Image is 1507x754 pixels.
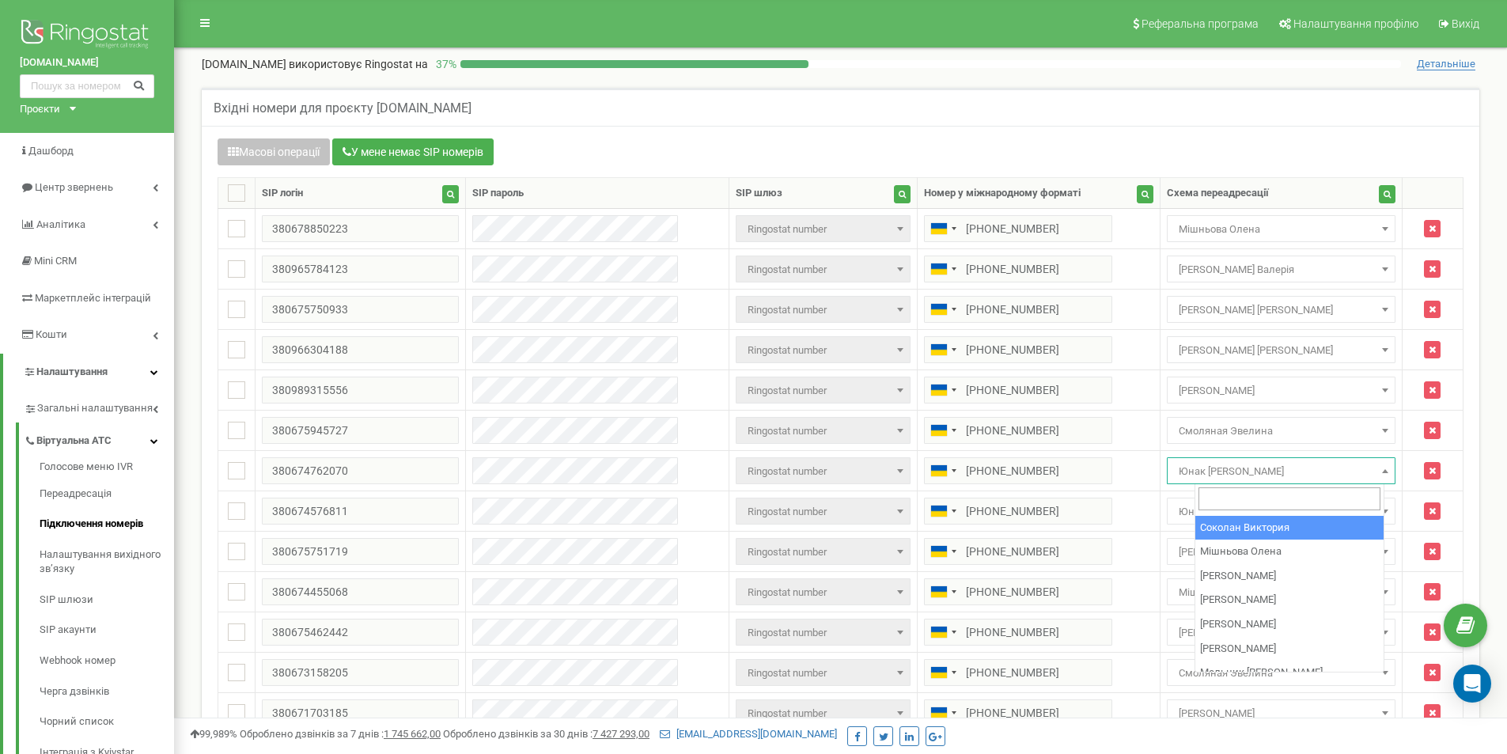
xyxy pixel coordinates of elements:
a: SIP шлюзи [40,585,174,616]
a: SIP акаунти [40,615,174,646]
u: 1 745 662,00 [384,728,441,740]
a: Чорний список [40,707,174,737]
li: [PERSON_NAME] [1195,564,1384,589]
li: Мельник [PERSON_NAME] [1195,661,1384,685]
div: Telephone country code [925,660,961,685]
a: Переадресація [40,479,174,510]
span: Гончарова Валерія [1172,259,1390,281]
span: Ringostat number [741,339,904,362]
span: Аналiтика [36,218,85,230]
span: Ringostat number [736,215,910,242]
div: Номер у міжнародному форматі [924,186,1081,201]
div: SIP логін [262,186,303,201]
span: Ringostat number [741,501,904,523]
button: Масові операції [218,138,330,165]
span: Ringostat number [736,659,910,686]
p: 37 % [428,56,460,72]
span: Смоляная Эвелина [1167,659,1395,686]
span: Реферальна програма [1142,17,1259,30]
a: Webhook номер [40,646,174,676]
span: Юнак Анна [1172,501,1390,523]
a: Налаштування [3,354,174,391]
div: SIP шлюз [736,186,782,201]
div: Проєкти [20,102,60,117]
span: Оверченко Тетяна [1167,336,1395,363]
span: Ringostat number [736,417,910,444]
span: Mini CRM [34,255,77,267]
a: Черга дзвінків [40,676,174,707]
span: Оверченко Тетяна [1172,339,1390,362]
span: Ringostat number [741,662,904,684]
span: Грищенко Вита [1167,619,1395,646]
span: Ringostat number [741,582,904,604]
span: Вихід [1452,17,1479,30]
span: Смоляная Эвелина [1172,662,1390,684]
span: Юнак Анна [1172,460,1390,483]
span: Ringostat number [736,699,910,726]
span: Ringostat number [736,619,910,646]
span: Центр звернень [35,181,113,193]
span: Грищенко Вита [1172,622,1390,644]
span: Ringostat number [736,377,910,404]
span: Олена Федорова [1172,703,1390,725]
input: 050 123 4567 [924,296,1112,323]
input: 050 123 4567 [924,256,1112,282]
li: [PERSON_NAME] [1195,588,1384,612]
span: Юнак Анна [1167,457,1395,484]
span: Дегнера Мирослава [1172,380,1390,402]
span: Алена Бавыко [1167,538,1395,565]
div: Telephone country code [925,539,961,564]
div: Telephone country code [925,256,961,282]
span: Шевчук Виктория [1167,296,1395,323]
span: Ringostat number [741,420,904,442]
div: Схема переадресації [1167,186,1269,201]
span: Ringostat number [741,541,904,563]
span: Налаштування [36,366,108,377]
a: Голосове меню IVR [40,460,174,479]
span: Дашборд [28,145,74,157]
a: Загальні налаштування [24,390,174,422]
a: Підключення номерів [40,509,174,540]
li: Мішньова Олена [1195,540,1384,564]
span: Ringostat number [741,218,904,241]
img: Ringostat logo [20,16,154,55]
span: Дегнера Мирослава [1167,377,1395,404]
input: Пошук за номером [20,74,154,98]
input: 050 123 4567 [924,538,1112,565]
button: У мене немає SIP номерів [332,138,494,165]
input: 050 123 4567 [924,336,1112,363]
li: [PERSON_NAME] [1195,637,1384,661]
span: Оброблено дзвінків за 30 днів : [443,728,649,740]
span: Оброблено дзвінків за 7 днів : [240,728,441,740]
span: 99,989% [190,728,237,740]
li: Соколан Виктория [1195,516,1384,540]
div: Telephone country code [925,579,961,604]
div: Telephone country code [925,619,961,645]
span: Маркетплейс інтеграцій [35,292,151,304]
a: [DOMAIN_NAME] [20,55,154,70]
div: Telephone country code [925,216,961,241]
span: Ringostat number [736,538,910,565]
span: Смоляная Эвелина [1167,417,1395,444]
span: Ringostat number [741,460,904,483]
span: Шевчук Виктория [1172,299,1390,321]
span: Смоляная Эвелина [1172,420,1390,442]
a: [EMAIL_ADDRESS][DOMAIN_NAME] [660,728,837,740]
span: Ringostat number [736,498,910,525]
input: 050 123 4567 [924,659,1112,686]
span: Ringostat number [736,296,910,323]
th: SIP пароль [466,178,729,209]
input: 050 123 4567 [924,457,1112,484]
span: Мішньова Олена [1167,578,1395,605]
span: Кошти [36,328,67,340]
input: 050 123 4567 [924,578,1112,605]
span: Олена Федорова [1167,699,1395,726]
span: Ringostat number [736,457,910,484]
div: Telephone country code [925,700,961,726]
span: Мішньова Олена [1172,218,1390,241]
span: Загальні налаштування [37,401,153,416]
span: Ringostat number [736,336,910,363]
h5: Вхідні номери для проєкту [DOMAIN_NAME] [214,101,471,116]
a: Налаштування вихідного зв’язку [40,540,174,585]
div: Telephone country code [925,498,961,524]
